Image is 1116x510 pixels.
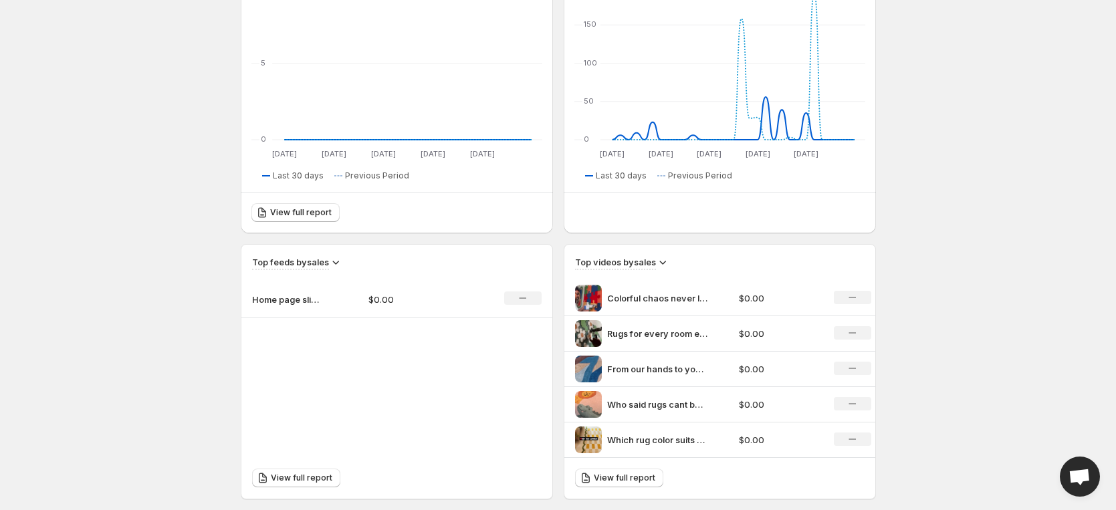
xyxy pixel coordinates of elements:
[668,170,732,181] span: Previous Period
[607,433,707,447] p: Which rug color suits your home best Free shipping across the [GEOGRAPHIC_DATA] We deliver worldw...
[584,96,594,106] text: 50
[794,149,818,158] text: [DATE]
[739,398,818,411] p: $0.00
[584,58,597,68] text: 100
[270,207,332,218] span: View full report
[252,469,340,487] a: View full report
[575,356,602,382] img: From our hands to your home watch how we carefully roll wrap and pack your rug so it arrives safe...
[739,327,818,340] p: $0.00
[469,149,494,158] text: [DATE]
[1060,457,1100,497] div: Open chat
[596,170,647,181] span: Last 30 days
[739,291,818,305] p: $0.00
[575,469,663,487] a: View full report
[607,291,707,305] p: Colorful chaos never looked this chic Meet our Puzzle Rug a vibrant masterpiece hand-tufted by sk...
[607,327,707,340] p: Rugs for every room every vibe every you
[261,134,266,144] text: 0
[345,170,409,181] span: Previous Period
[261,58,265,68] text: 5
[584,19,596,29] text: 150
[575,285,602,311] img: Colorful chaos never looked this chic Meet our Puzzle Rug a vibrant masterpiece hand-tufted by sk...
[739,433,818,447] p: $0.00
[648,149,673,158] text: [DATE]
[273,170,324,181] span: Last 30 days
[271,149,296,158] text: [DATE]
[370,149,395,158] text: [DATE]
[575,255,656,269] h3: Top videos by sales
[321,149,346,158] text: [DATE]
[575,320,602,347] img: Rugs for every room every vibe every you
[745,149,770,158] text: [DATE]
[584,134,589,144] text: 0
[607,398,707,411] p: Who said rugs cant be fun
[739,362,818,376] p: $0.00
[697,149,721,158] text: [DATE]
[607,362,707,376] p: From our hands to your home watch how we carefully roll wrap and pack your rug so it arrives safe...
[600,149,625,158] text: [DATE]
[420,149,445,158] text: [DATE]
[575,426,602,453] img: Which rug color suits your home best Free shipping across the US We deliver worldwide too DM us o...
[252,293,319,306] p: Home page slider
[368,293,463,306] p: $0.00
[594,473,655,483] span: View full report
[252,255,329,269] h3: Top feeds by sales
[575,391,602,418] img: Who said rugs cant be fun
[271,473,332,483] span: View full report
[251,203,340,222] a: View full report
